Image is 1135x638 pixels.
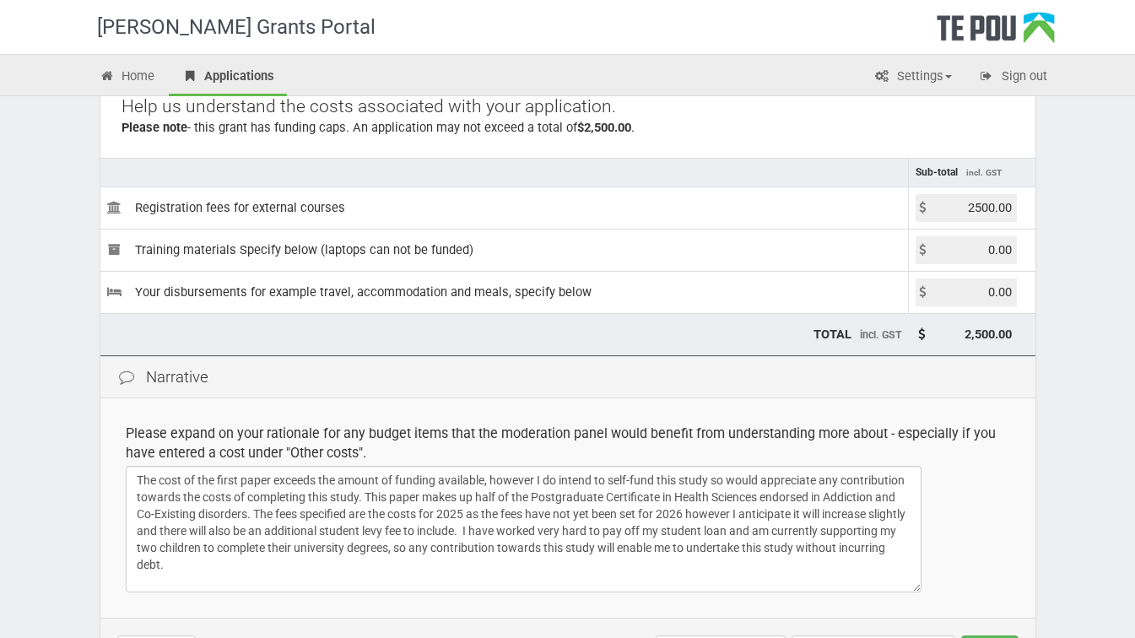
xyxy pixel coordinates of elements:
[100,187,909,229] td: Registration fees for external courses
[122,119,1014,137] div: - this grant has funding caps. An application may not exceed a total of .
[966,168,1002,177] span: incl. GST
[100,313,909,355] td: TOTAL
[577,120,631,135] b: $2,500.00
[87,59,168,96] a: Home
[100,271,909,313] td: Your disbursements for example travel, accommodation and meals, specify below
[100,229,909,271] td: Training materials Specify below (laptops can not be funded)
[126,424,1010,462] div: Please expand on your rationale for any budget items that the moderation panel would benefit from...
[937,12,1055,54] div: Te Pou Logo
[860,328,902,341] span: incl. GST
[122,95,1014,119] p: Help us understand the costs associated with your application.
[126,466,922,592] textarea: The cost of the first paper exceeds the amount of funding available, however I do intend to self-...
[169,59,287,96] a: Applications
[122,120,187,135] b: Please note
[862,59,965,96] a: Settings
[100,356,1035,399] div: Narrative
[909,158,1035,187] td: Sub-total
[966,59,1060,96] a: Sign out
